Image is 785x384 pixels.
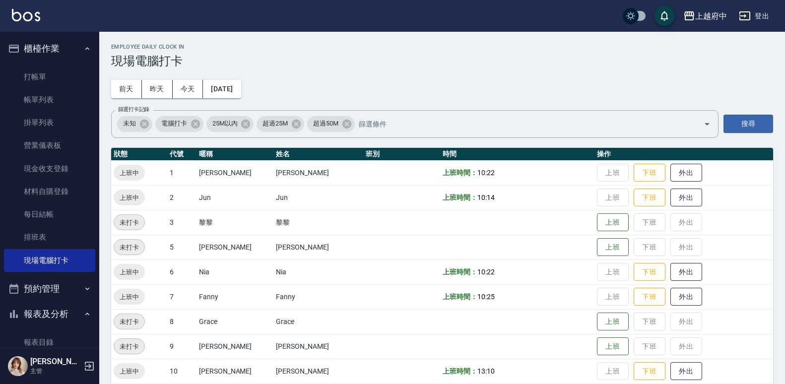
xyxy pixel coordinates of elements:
img: Logo [12,9,40,21]
button: 外出 [670,288,702,306]
td: Jun [196,185,273,210]
td: Fanny [273,284,363,309]
span: 未打卡 [114,242,144,253]
span: 未打卡 [114,341,144,352]
td: Fanny [196,284,273,309]
h3: 現場電腦打卡 [111,54,773,68]
a: 報表目錄 [4,331,95,354]
td: Grace [196,309,273,334]
span: 10:22 [477,268,495,276]
a: 現金收支登錄 [4,157,95,180]
img: Person [8,356,28,376]
div: 未知 [117,116,152,132]
button: 上班 [597,238,629,256]
td: [PERSON_NAME] [196,160,273,185]
button: 外出 [670,164,702,182]
button: 今天 [173,80,203,98]
button: 下班 [634,263,665,281]
span: 電腦打卡 [155,119,193,128]
a: 每日結帳 [4,203,95,226]
span: 上班中 [114,168,145,178]
button: 下班 [634,164,665,182]
b: 上班時間： [443,169,477,177]
button: 櫃檯作業 [4,36,95,62]
span: 未知 [117,119,142,128]
span: 上班中 [114,192,145,203]
input: 篩選條件 [356,115,686,132]
b: 上班時間： [443,193,477,201]
p: 主管 [30,367,81,376]
div: 電腦打卡 [155,116,203,132]
th: 時間 [440,148,594,161]
td: Jun [273,185,363,210]
td: 7 [167,284,196,309]
span: 10:14 [477,193,495,201]
button: 下班 [634,362,665,381]
td: 2 [167,185,196,210]
button: 外出 [670,263,702,281]
th: 操作 [594,148,773,161]
button: 預約管理 [4,276,95,302]
td: 9 [167,334,196,359]
button: [DATE] [203,80,241,98]
td: [PERSON_NAME] [196,235,273,259]
span: 上班中 [114,366,145,377]
h5: [PERSON_NAME] [30,357,81,367]
b: 上班時間： [443,268,477,276]
td: [PERSON_NAME] [273,359,363,384]
button: 外出 [670,362,702,381]
b: 上班時間： [443,367,477,375]
td: Grace [273,309,363,334]
button: 上班 [597,213,629,232]
span: 10:25 [477,293,495,301]
button: 昨天 [142,80,173,98]
td: 3 [167,210,196,235]
button: 搜尋 [723,115,773,133]
a: 掛單列表 [4,111,95,134]
span: 超過25M [257,119,294,128]
a: 打帳單 [4,65,95,88]
span: 未打卡 [114,217,144,228]
td: [PERSON_NAME] [196,334,273,359]
span: 25M以內 [206,119,244,128]
a: 現場電腦打卡 [4,249,95,272]
button: 上班 [597,313,629,331]
td: [PERSON_NAME] [273,160,363,185]
label: 篩選打卡記錄 [118,106,149,113]
td: Nia [196,259,273,284]
a: 排班表 [4,226,95,249]
th: 代號 [167,148,196,161]
div: 上越府中 [695,10,727,22]
div: 超過25M [257,116,304,132]
span: 13:10 [477,367,495,375]
th: 姓名 [273,148,363,161]
button: 前天 [111,80,142,98]
span: 上班中 [114,267,145,277]
td: Nia [273,259,363,284]
td: 黎黎 [196,210,273,235]
th: 班別 [363,148,440,161]
td: [PERSON_NAME] [196,359,273,384]
b: 上班時間： [443,293,477,301]
button: 下班 [634,288,665,306]
button: 下班 [634,189,665,207]
span: 未打卡 [114,317,144,327]
td: 8 [167,309,196,334]
span: 10:22 [477,169,495,177]
a: 材料自購登錄 [4,180,95,203]
button: 上班 [597,337,629,356]
button: Open [699,116,715,132]
button: save [654,6,674,26]
td: [PERSON_NAME] [273,334,363,359]
button: 報表及分析 [4,301,95,327]
div: 25M以內 [206,116,254,132]
span: 上班中 [114,292,145,302]
button: 登出 [735,7,773,25]
td: 10 [167,359,196,384]
a: 帳單列表 [4,88,95,111]
td: 6 [167,259,196,284]
td: 黎黎 [273,210,363,235]
span: 超過50M [307,119,344,128]
a: 營業儀表板 [4,134,95,157]
h2: Employee Daily Clock In [111,44,773,50]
